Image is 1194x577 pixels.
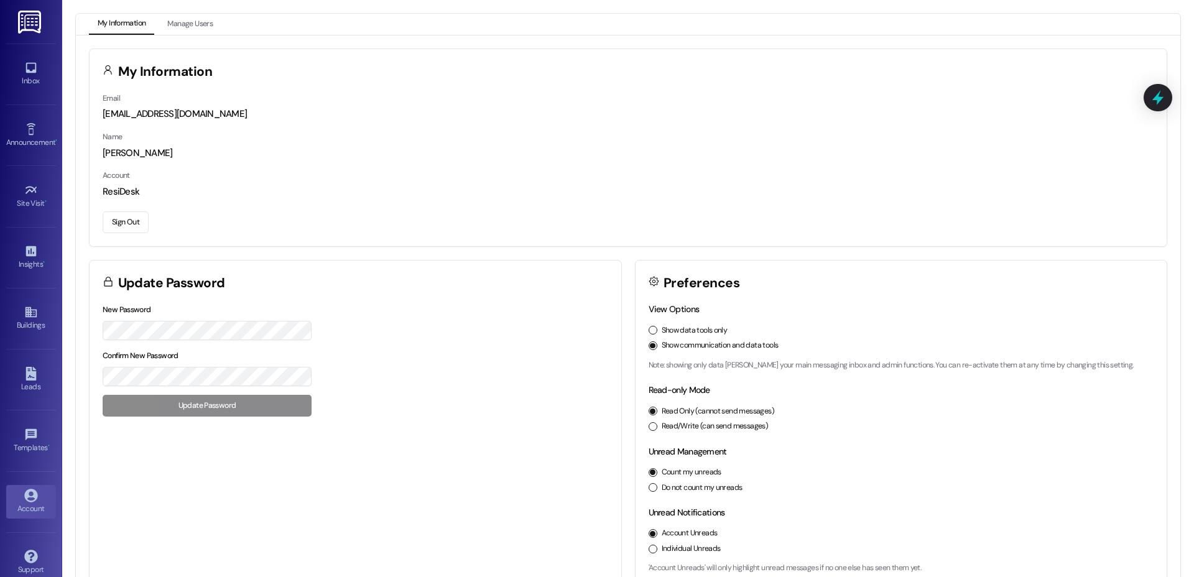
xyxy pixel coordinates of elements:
[662,340,779,351] label: Show communication and data tools
[103,211,149,233] button: Sign Out
[6,424,56,458] a: Templates •
[649,446,727,457] label: Unread Management
[6,302,56,335] a: Buildings
[662,482,743,494] label: Do not count my unreads
[6,241,56,274] a: Insights •
[662,467,721,478] label: Count my unreads
[103,305,151,315] label: New Password
[103,147,1154,160] div: [PERSON_NAME]
[103,351,178,361] label: Confirm New Password
[103,185,1154,198] div: ResiDesk
[6,57,56,91] a: Inbox
[89,14,154,35] button: My Information
[6,180,56,213] a: Site Visit •
[662,543,721,555] label: Individual Unreads
[649,507,725,518] label: Unread Notifications
[6,485,56,519] a: Account
[118,277,225,290] h3: Update Password
[664,277,739,290] h3: Preferences
[55,136,57,145] span: •
[6,363,56,397] a: Leads
[649,384,710,395] label: Read-only Mode
[662,406,774,417] label: Read Only (cannot send messages)
[662,421,769,432] label: Read/Write (can send messages)
[159,14,221,35] button: Manage Users
[649,303,700,315] label: View Options
[662,528,718,539] label: Account Unreads
[18,11,44,34] img: ResiDesk Logo
[103,132,123,142] label: Name
[649,360,1154,371] p: Note: showing only data [PERSON_NAME] your main messaging inbox and admin functions. You can re-a...
[103,93,120,103] label: Email
[103,170,130,180] label: Account
[43,258,45,267] span: •
[649,563,1154,574] p: 'Account Unreads' will only highlight unread messages if no one else has seen them yet.
[45,197,47,206] span: •
[662,325,728,336] label: Show data tools only
[48,441,50,450] span: •
[118,65,213,78] h3: My Information
[103,108,1154,121] div: [EMAIL_ADDRESS][DOMAIN_NAME]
